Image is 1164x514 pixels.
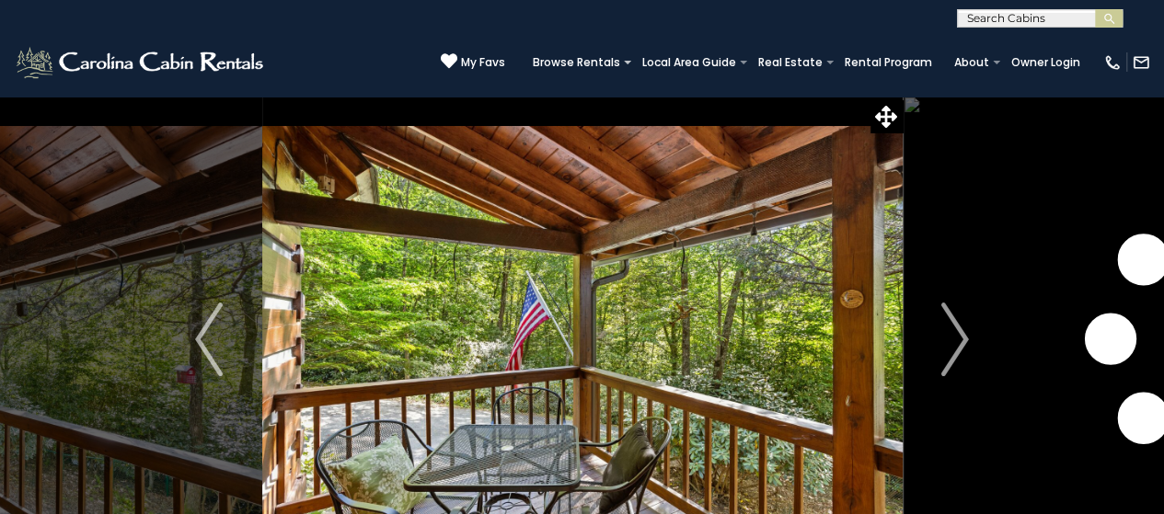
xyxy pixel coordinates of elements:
[633,50,745,75] a: Local Area Guide
[461,54,505,71] span: My Favs
[1132,53,1150,72] img: mail-regular-white.png
[836,50,941,75] a: Rental Program
[14,44,269,81] img: White-1-2.png
[524,50,629,75] a: Browse Rentals
[441,52,505,72] a: My Favs
[749,50,832,75] a: Real Estate
[945,50,998,75] a: About
[195,303,223,376] img: arrow
[941,303,969,376] img: arrow
[1002,50,1089,75] a: Owner Login
[1103,53,1122,72] img: phone-regular-white.png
